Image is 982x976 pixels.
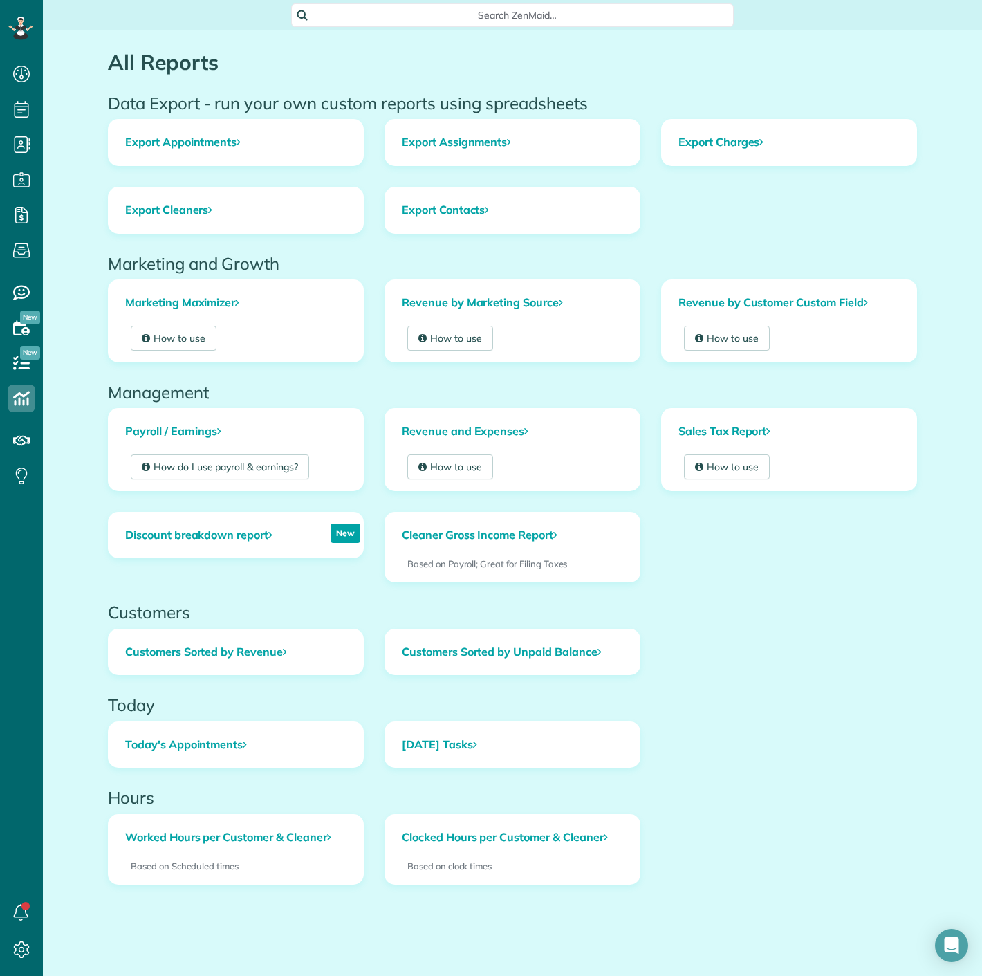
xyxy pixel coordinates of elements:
[407,326,493,351] a: How to use
[407,860,618,873] p: Based on clock times
[662,280,916,326] a: Revenue by Customer Custom Field
[385,187,640,233] a: Export Contacts
[385,722,640,768] a: [DATE] Tasks
[385,280,640,326] a: Revenue by Marketing Source
[407,454,493,479] a: How to use
[935,929,968,962] div: Open Intercom Messenger
[385,120,640,165] a: Export Assignments
[108,255,917,273] h2: Marketing and Growth
[131,326,216,351] a: How to use
[385,513,574,558] a: Cleaner Gross Income Report
[109,120,363,165] a: Export Appointments
[331,524,360,543] p: New
[108,603,917,621] h2: Customers
[131,860,341,873] p: Based on Scheduled times
[385,629,640,675] a: Customers Sorted by Unpaid Balance
[109,815,363,860] a: Worked Hours per Customer & Cleaner
[108,51,917,74] h1: All Reports
[662,120,916,165] a: Export Charges
[109,513,289,558] a: Discount breakdown report
[20,346,40,360] span: New
[108,696,917,714] h2: Today
[108,789,917,807] h2: Hours
[20,311,40,324] span: New
[684,326,770,351] a: How to use
[109,629,363,675] a: Customers Sorted by Revenue
[131,454,309,479] a: How do I use payroll & earnings?
[385,815,640,860] a: Clocked Hours per Customer & Cleaner
[109,187,363,233] a: Export Cleaners
[109,280,363,326] a: Marketing Maximizer
[407,558,618,571] p: Based on Payroll; Great for Filing Taxes
[684,454,770,479] a: How to use
[385,409,640,454] a: Revenue and Expenses
[108,94,917,112] h2: Data Export - run your own custom reports using spreadsheets
[662,409,916,454] a: Sales Tax Report
[108,383,917,401] h2: Management
[109,409,363,454] a: Payroll / Earnings
[109,722,363,768] a: Today's Appointments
